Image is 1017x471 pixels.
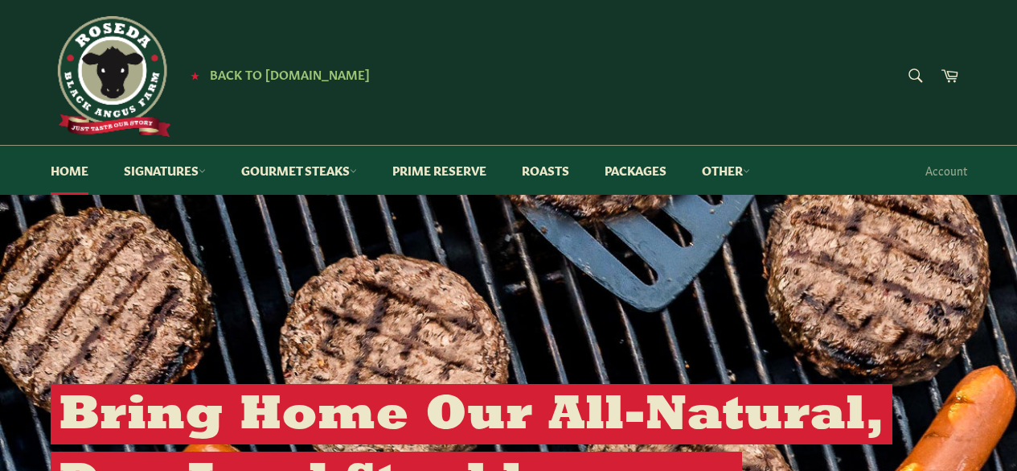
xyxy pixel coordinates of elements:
a: ★ Back to [DOMAIN_NAME] [182,68,370,81]
img: Roseda Beef [51,16,171,137]
a: Home [35,146,105,195]
a: Prime Reserve [376,146,502,195]
a: Gourmet Steaks [225,146,373,195]
a: Roasts [506,146,585,195]
span: Back to [DOMAIN_NAME] [210,65,370,82]
a: Account [917,147,975,194]
a: Signatures [108,146,222,195]
a: Packages [588,146,683,195]
a: Other [686,146,766,195]
span: ★ [191,68,199,81]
